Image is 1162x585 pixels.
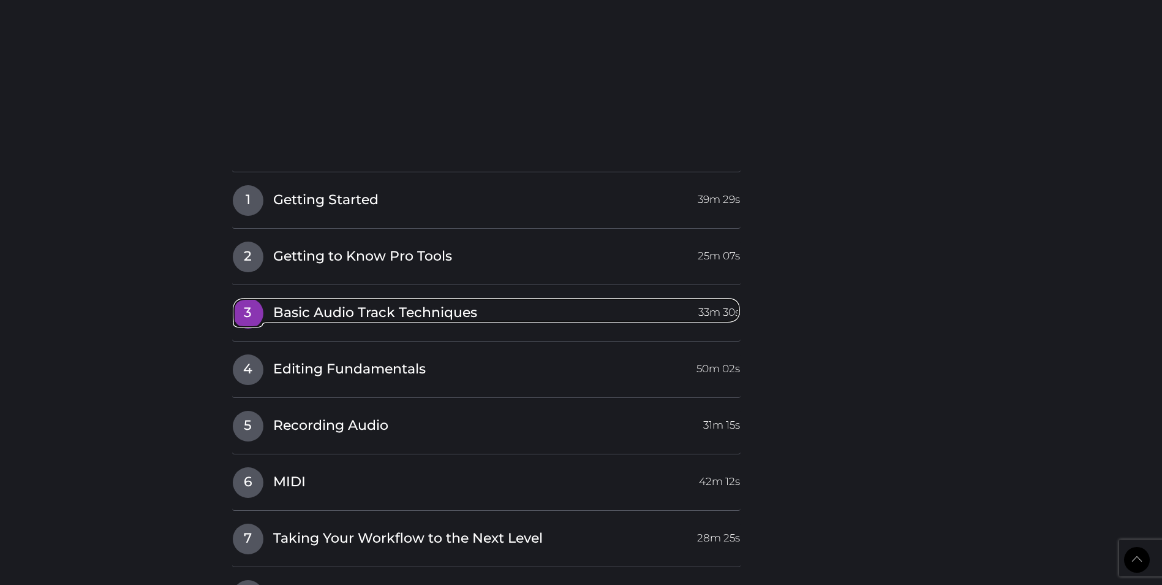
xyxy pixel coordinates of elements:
[233,242,263,272] span: 2
[273,473,306,492] span: MIDI
[232,354,741,380] a: 4Editing Fundamentals50m 02s
[698,185,740,207] span: 39m 29s
[698,242,740,264] span: 25m 07s
[232,467,741,492] a: 6MIDI42m 12s
[697,524,740,546] span: 28m 25s
[233,298,263,329] span: 3
[232,297,741,323] a: 3Basic Audio Track Techniques33m 30s
[696,354,740,377] span: 50m 02s
[698,298,740,320] span: 33m 30s
[273,416,388,435] span: Recording Audio
[233,185,263,216] span: 1
[273,529,543,548] span: Taking Your Workflow to the Next Level
[232,241,741,267] a: 2Getting to Know Pro Tools25m 07s
[703,411,740,433] span: 31m 15s
[233,354,263,385] span: 4
[273,304,477,323] span: Basic Audio Track Techniques
[273,247,452,266] span: Getting to Know Pro Tools
[699,467,740,489] span: 42m 12s
[273,191,379,210] span: Getting Started
[232,410,741,436] a: 5Recording Audio31m 15s
[232,523,741,549] a: 7Taking Your Workflow to the Next Level28m 25s
[1124,547,1150,573] a: Back to Top
[232,185,741,210] a: 1Getting Started39m 29s
[233,467,263,498] span: 6
[233,524,263,554] span: 7
[233,411,263,442] span: 5
[273,360,426,379] span: Editing Fundamentals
